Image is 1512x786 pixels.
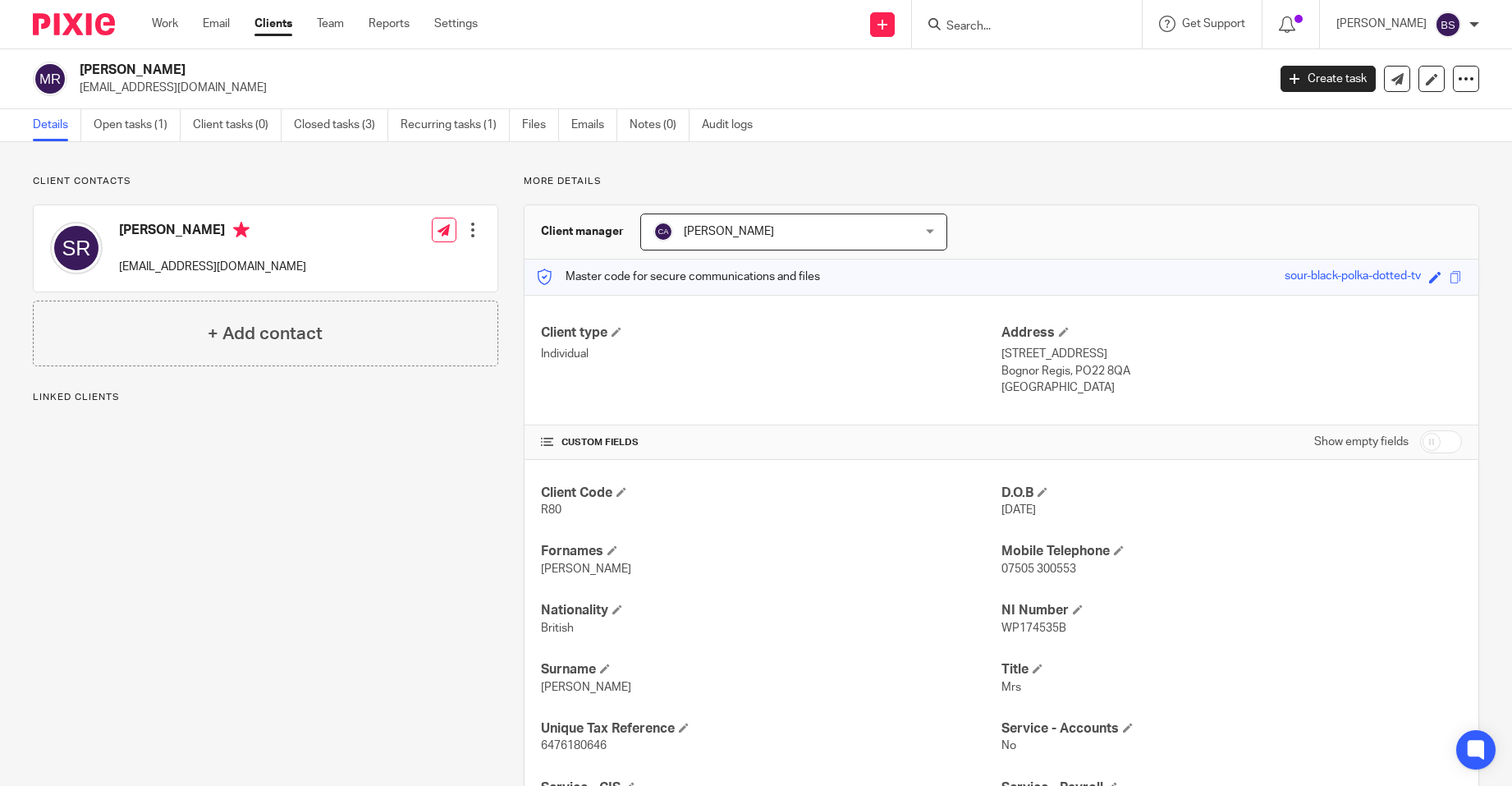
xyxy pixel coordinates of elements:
[541,661,1001,678] h4: Surname
[1001,324,1462,342] h4: Address
[193,109,282,141] a: Client tasks (0)
[1001,623,1066,634] span: WP174535B
[1001,720,1462,738] h4: Service - Accounts
[1001,602,1462,619] h4: NI Number
[401,109,510,141] a: Recurring tasks (1)
[945,20,1093,34] input: Search
[541,346,1001,362] p: Individual
[33,109,81,141] a: Details
[1285,268,1421,287] div: sour-black-polka-dotted-tv
[1001,346,1462,362] p: [STREET_ADDRESS]
[254,16,292,32] a: Clients
[1182,18,1245,30] span: Get Support
[571,109,617,141] a: Emails
[208,321,323,347] h4: + Add contact
[1001,740,1016,752] span: No
[33,175,498,188] p: Client contacts
[434,16,478,32] a: Settings
[537,269,820,285] p: Master code for secure communications and files
[541,436,1001,449] h4: CUSTOM FIELDS
[1001,504,1036,516] span: [DATE]
[541,504,561,516] span: R80
[33,391,498,404] p: Linked clients
[1001,682,1021,693] span: Mrs
[541,223,624,240] h3: Client manager
[1001,661,1462,678] h4: Title
[541,720,1001,738] h4: Unique Tax Reference
[541,623,574,634] span: British
[1001,563,1076,575] span: 07505 300553
[1001,363,1462,379] p: Bognor Regis, PO22 8QA
[317,16,344,32] a: Team
[119,259,306,275] p: [EMAIL_ADDRESS][DOMAIN_NAME]
[541,563,631,575] span: [PERSON_NAME]
[684,226,774,237] span: [PERSON_NAME]
[50,222,103,274] img: svg%3E
[541,682,631,693] span: [PERSON_NAME]
[33,62,67,96] img: svg%3E
[653,222,673,241] img: svg%3E
[522,109,559,141] a: Files
[1281,66,1376,92] a: Create task
[541,485,1001,502] h4: Client Code
[541,602,1001,619] h4: Nationality
[94,109,181,141] a: Open tasks (1)
[524,175,1479,188] p: More details
[541,740,607,752] span: 6476180646
[1001,379,1462,396] p: [GEOGRAPHIC_DATA]
[369,16,410,32] a: Reports
[702,109,765,141] a: Audit logs
[1435,11,1461,38] img: svg%3E
[630,109,690,141] a: Notes (0)
[541,324,1001,342] h4: Client type
[541,543,1001,560] h4: Fornames
[1001,543,1462,560] h4: Mobile Telephone
[1314,434,1409,450] label: Show empty fields
[233,222,250,238] i: Primary
[152,16,178,32] a: Work
[80,80,1256,96] p: [EMAIL_ADDRESS][DOMAIN_NAME]
[1336,16,1427,32] p: [PERSON_NAME]
[119,222,306,242] h4: [PERSON_NAME]
[33,13,115,35] img: Pixie
[294,109,388,141] a: Closed tasks (3)
[80,62,1020,79] h2: [PERSON_NAME]
[1001,485,1462,502] h4: D.O.B
[203,16,230,32] a: Email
